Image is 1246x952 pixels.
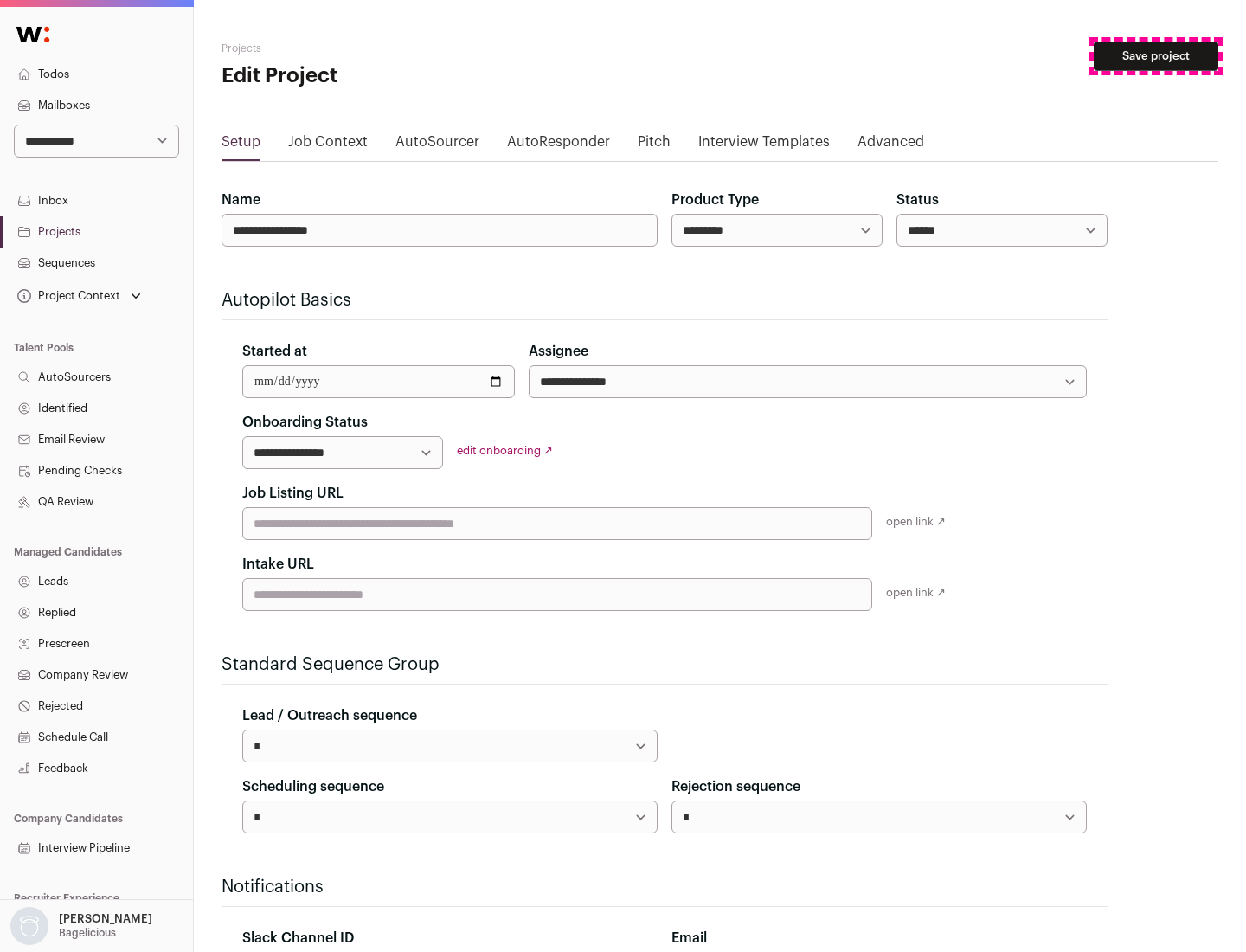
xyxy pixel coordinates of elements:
[671,928,1087,949] div: Email
[507,132,610,159] a: AutoResponder
[222,62,554,90] h1: Edit Project
[14,284,145,308] button: Open dropdown
[698,132,830,159] a: Interview Templates
[529,341,588,362] label: Assignee
[222,875,1108,899] h2: Notifications
[242,928,354,949] label: Slack Channel ID
[288,132,368,159] a: Job Context
[896,190,939,210] label: Status
[457,445,553,456] a: edit onboarding ↗
[222,288,1108,312] h2: Autopilot Basics
[671,190,759,210] label: Product Type
[222,132,260,159] a: Setup
[671,776,800,797] label: Rejection sequence
[638,132,671,159] a: Pitch
[242,705,417,726] label: Lead / Outreach sequence
[242,776,384,797] label: Scheduling sequence
[14,289,120,303] div: Project Context
[242,412,368,433] label: Onboarding Status
[59,926,116,940] p: Bagelicious
[222,653,1108,677] h2: Standard Sequence Group
[7,907,156,945] button: Open dropdown
[242,554,314,575] label: Intake URL
[242,483,344,504] label: Job Listing URL
[10,907,48,945] img: nopic.png
[857,132,924,159] a: Advanced
[7,17,59,52] img: Wellfound
[59,912,152,926] p: [PERSON_NAME]
[222,42,554,55] h2: Projects
[242,341,307,362] label: Started at
[395,132,479,159] a: AutoSourcer
[1094,42,1218,71] button: Save project
[222,190,260,210] label: Name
